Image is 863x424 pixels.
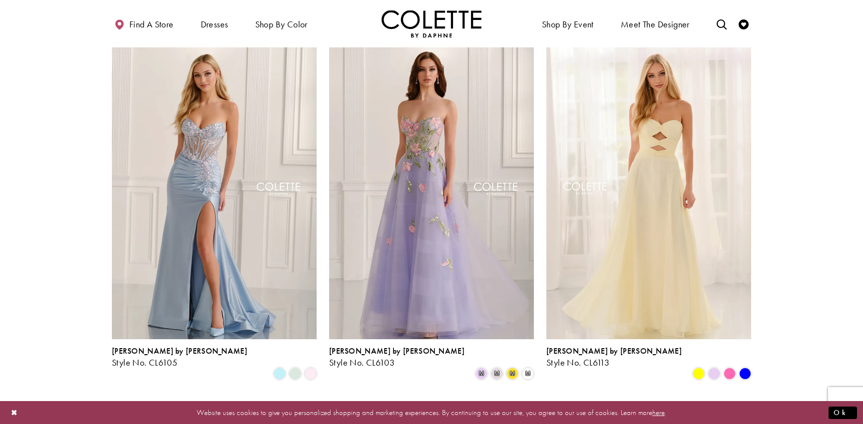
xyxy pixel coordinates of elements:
button: Close Dialog [6,404,23,421]
i: Yellow/Multi [506,368,518,380]
a: Visit Home Page [382,10,481,37]
p: Website uses cookies to give you personalized shopping and marketing experiences. By continuing t... [72,406,791,419]
a: Visit Colette by Daphne Style No. CL6103 Page [329,41,534,339]
span: Dresses [198,10,231,37]
span: Meet the designer [621,19,690,29]
div: Colette by Daphne Style No. CL6105 [112,347,247,368]
i: Pink [724,368,736,380]
div: Colette by Daphne Style No. CL6103 [329,347,464,368]
i: White/Multi [522,368,534,380]
a: Toggle search [714,10,729,37]
span: Style No. CL6105 [112,357,177,368]
a: Visit Colette by Daphne Style No. CL6113 Page [546,41,751,339]
span: [PERSON_NAME] by [PERSON_NAME] [329,346,464,356]
i: Light Sage [289,368,301,380]
a: Meet the designer [618,10,692,37]
span: [PERSON_NAME] by [PERSON_NAME] [546,346,682,356]
i: Lilac/Multi [475,368,487,380]
a: Visit Colette by Daphne Style No. CL6105 Page [112,41,317,339]
span: Style No. CL6113 [546,357,609,368]
span: Shop By Event [542,19,594,29]
a: Check Wishlist [736,10,751,37]
button: Submit Dialog [829,406,857,419]
span: Shop by color [255,19,308,29]
span: Shop By Event [539,10,596,37]
span: [PERSON_NAME] by [PERSON_NAME] [112,346,247,356]
i: Lilac [708,368,720,380]
a: here [652,407,665,417]
i: Blue [739,368,751,380]
span: Dresses [201,19,228,29]
span: Find a store [129,19,174,29]
span: Shop by color [253,10,310,37]
i: Light Pink [305,368,317,380]
i: Yellow [693,368,705,380]
span: Style No. CL6103 [329,357,395,368]
div: Colette by Daphne Style No. CL6113 [546,347,682,368]
i: Light Blue [274,368,286,380]
a: Find a store [112,10,176,37]
img: Colette by Daphne [382,10,481,37]
i: Pink/Multi [491,368,503,380]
